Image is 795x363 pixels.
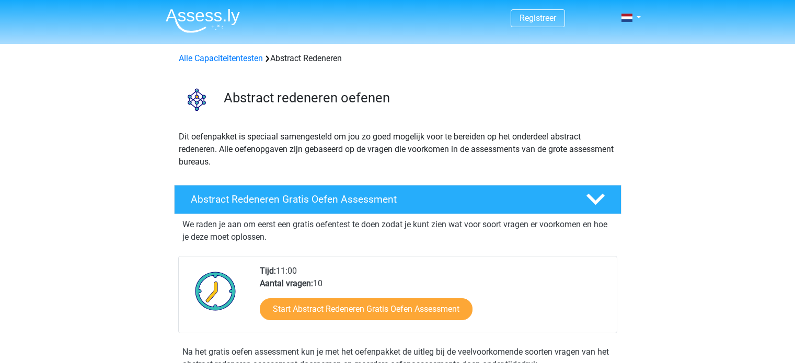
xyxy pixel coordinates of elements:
h3: Abstract redeneren oefenen [224,90,613,106]
h4: Abstract Redeneren Gratis Oefen Assessment [191,193,569,205]
a: Abstract Redeneren Gratis Oefen Assessment [170,185,626,214]
img: abstract redeneren [175,77,219,122]
p: Dit oefenpakket is speciaal samengesteld om jou zo goed mogelijk voor te bereiden op het onderdee... [179,131,617,168]
p: We raden je aan om eerst een gratis oefentest te doen zodat je kunt zien wat voor soort vragen er... [182,218,613,243]
b: Aantal vragen: [260,278,313,288]
div: Abstract Redeneren [175,52,621,65]
div: 11:00 10 [252,265,616,333]
a: Alle Capaciteitentesten [179,53,263,63]
img: Klok [189,265,242,317]
b: Tijd: [260,266,276,276]
a: Start Abstract Redeneren Gratis Oefen Assessment [260,298,473,320]
a: Registreer [520,13,556,23]
img: Assessly [166,8,240,33]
